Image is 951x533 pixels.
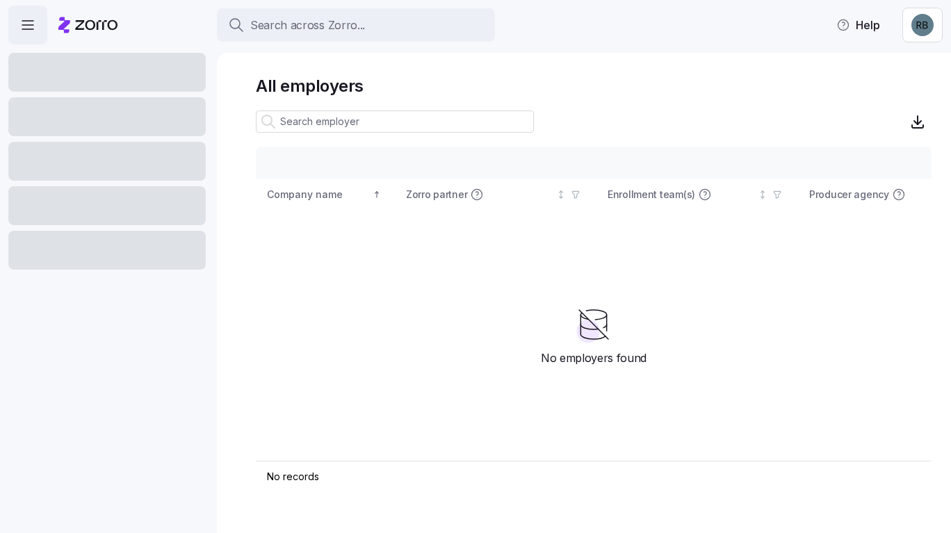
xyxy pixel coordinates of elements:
th: Enrollment team(s)Not sorted [596,179,798,211]
span: Search across Zorro... [250,17,365,34]
span: Enrollment team(s) [608,188,695,202]
span: Producer agency [809,188,889,202]
h1: All employers [256,75,932,97]
div: Sorted ascending [372,190,382,199]
span: Zorro partner [406,188,467,202]
div: Company name [267,187,370,202]
button: Help [825,11,891,39]
div: Not sorted [556,190,566,199]
img: 8da47c3e8e5487d59c80835d76c1881e [911,14,934,36]
th: Zorro partnerNot sorted [395,179,596,211]
div: No records [267,470,802,484]
div: Not sorted [758,190,767,199]
button: Search across Zorro... [217,8,495,42]
th: Company nameSorted ascending [256,179,395,211]
span: No employers found [541,350,647,367]
input: Search employer [256,110,534,133]
span: Help [836,17,880,33]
